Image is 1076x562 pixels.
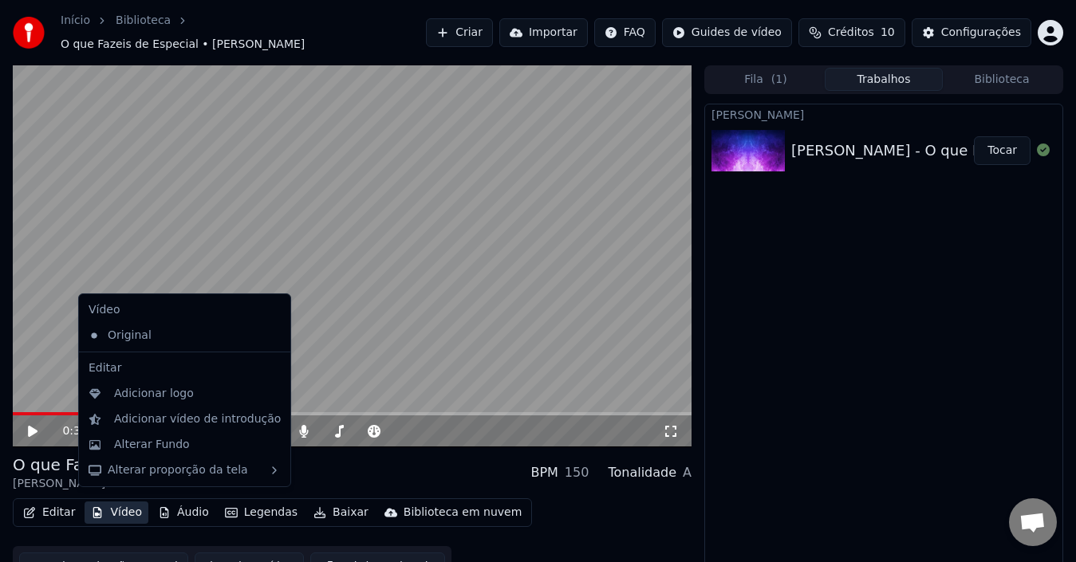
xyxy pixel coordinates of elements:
[499,18,588,47] button: Importar
[771,72,787,88] span: ( 1 )
[116,13,171,29] a: Biblioteca
[114,386,194,402] div: Adicionar logo
[608,463,676,482] div: Tonalidade
[114,411,281,427] div: Adicionar vídeo de introdução
[82,356,287,381] div: Editar
[13,17,45,49] img: youka
[82,458,287,483] div: Alterar proporção da tela
[662,18,792,47] button: Guides de vídeo
[1009,498,1057,546] div: Bate-papo aberto
[152,501,215,524] button: Áudio
[943,68,1061,91] button: Biblioteca
[707,68,825,91] button: Fila
[683,463,692,482] div: A
[828,25,874,41] span: Créditos
[974,136,1031,165] button: Tocar
[114,437,190,453] div: Alterar Fundo
[941,25,1021,41] div: Configurações
[530,463,558,482] div: BPM
[705,104,1062,124] div: [PERSON_NAME]
[82,297,287,323] div: Vídeo
[61,13,90,29] a: Início
[594,18,656,47] button: FAQ
[17,501,81,524] button: Editar
[61,13,426,53] nav: breadcrumb
[85,501,148,524] button: Vídeo
[881,25,895,41] span: 10
[565,463,589,482] div: 150
[82,323,263,348] div: Original
[13,476,210,492] div: [PERSON_NAME]
[61,37,305,53] span: O que Fazeis de Especial • [PERSON_NAME]
[219,501,304,524] button: Legendas
[307,501,375,524] button: Baixar
[426,18,493,47] button: Criar
[13,454,210,476] div: O que Fazeis de Especial
[404,505,522,521] div: Biblioteca em nuvem
[912,18,1031,47] button: Configurações
[62,423,101,439] div: /
[798,18,905,47] button: Créditos10
[825,68,943,91] button: Trabalhos
[62,423,87,439] span: 0:33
